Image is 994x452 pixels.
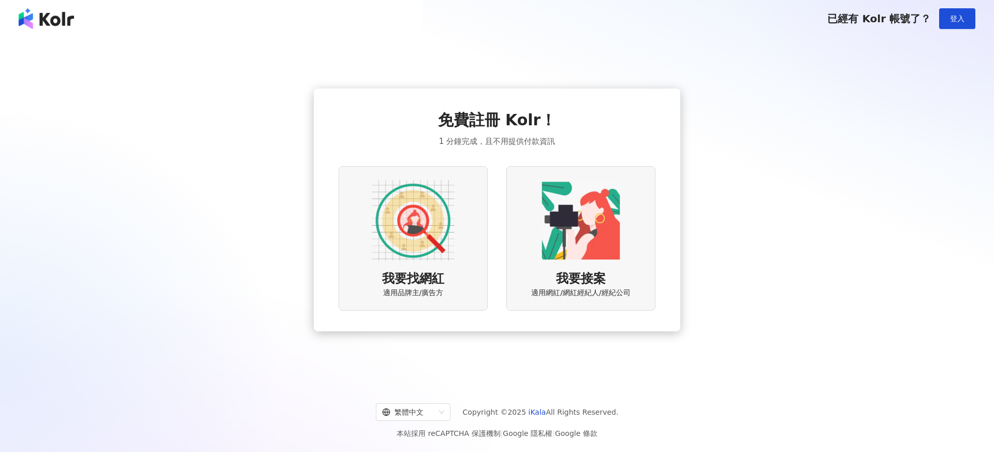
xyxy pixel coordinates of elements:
span: 適用網紅/網紅經紀人/經紀公司 [531,288,630,298]
a: Google 隱私權 [503,429,552,438]
button: 登入 [939,8,975,29]
span: | [501,429,503,438]
span: 我要找網紅 [382,270,444,288]
span: 1 分鐘完成，且不用提供付款資訊 [439,135,555,148]
span: Copyright © 2025 All Rights Reserved. [463,406,619,418]
span: 登入 [950,14,964,23]
span: 本站採用 reCAPTCHA 保護機制 [397,427,597,440]
a: Google 條款 [555,429,597,438]
img: AD identity option [372,179,455,262]
span: 已經有 Kolr 帳號了？ [827,12,931,25]
span: | [552,429,555,438]
span: 我要接案 [556,270,606,288]
span: 適用品牌主/廣告方 [383,288,444,298]
div: 繁體中文 [382,404,435,420]
img: logo [19,8,74,29]
span: 免費註冊 Kolr！ [438,109,557,131]
a: iKala [529,408,546,416]
img: KOL identity option [539,179,622,262]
